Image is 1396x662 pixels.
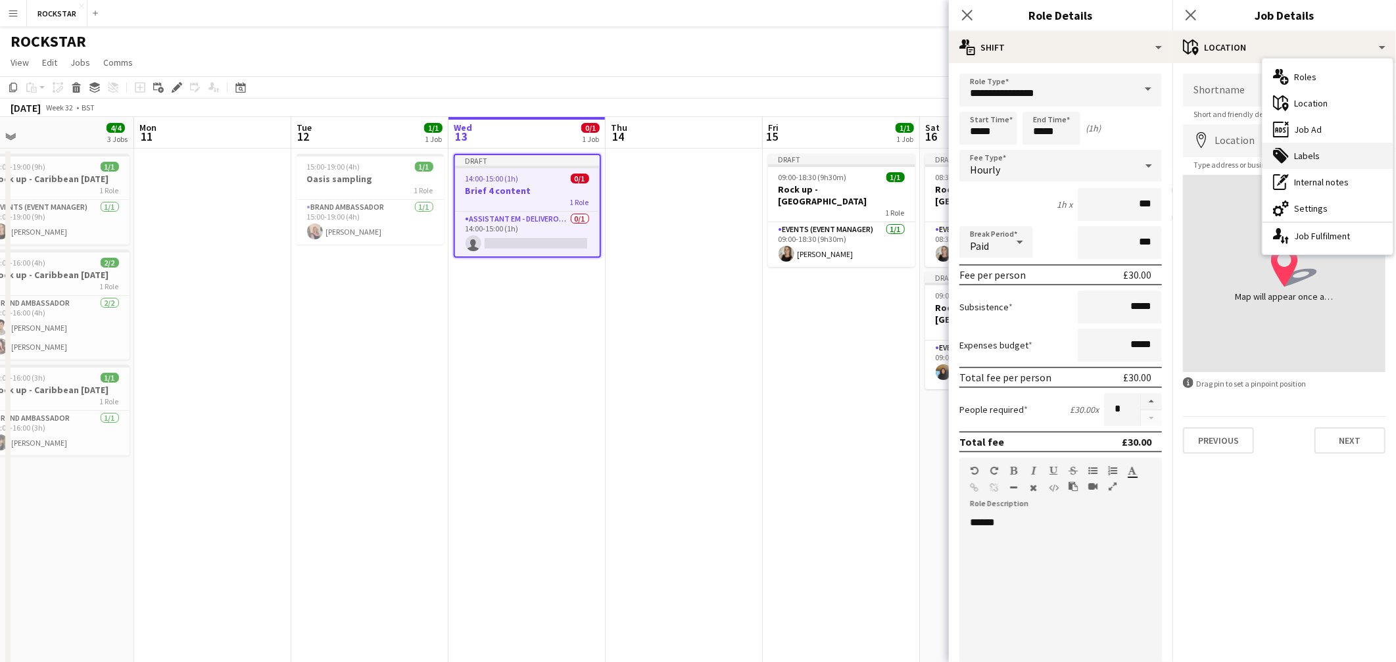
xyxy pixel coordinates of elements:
div: Internal notes [1263,169,1393,195]
span: 14:00-15:00 (1h) [466,174,519,183]
span: 1/1 [424,123,443,133]
span: Tue [297,122,312,133]
span: Paid [970,239,989,252]
div: £30.00 [1123,268,1151,281]
h3: Brief 4 content [455,185,600,197]
span: 09:00-18:30 (9h30m) [779,172,847,182]
span: 1 Role [100,396,119,406]
button: Ordered List [1108,465,1117,476]
button: Text Color [1128,465,1137,476]
button: HTML Code [1049,483,1058,493]
div: 1h x [1057,199,1072,210]
span: Type address or business name [1183,160,1309,170]
span: 2/2 [101,258,119,268]
span: Hourly [970,163,1000,176]
app-card-role: Events (Event Manager)1/108:30-22:00 (13h30m)[PERSON_NAME] [925,222,1072,267]
a: Edit [37,54,62,71]
a: View [5,54,34,71]
button: Next [1314,427,1385,454]
button: Previous [1183,427,1254,454]
button: Increase [1141,393,1162,410]
div: 1 Job [425,134,442,144]
div: Job Fulfilment [1263,223,1393,249]
span: 1/1 [896,123,914,133]
span: 1/1 [101,373,119,383]
span: 16 [923,129,940,144]
label: People required [959,404,1028,415]
div: 1 Job [582,134,599,144]
button: Unordered List [1088,465,1097,476]
button: Horizontal Line [1009,483,1019,493]
span: 13 [452,129,472,144]
button: Undo [970,465,979,476]
h3: Job Details [1172,7,1396,24]
div: 1 Job [896,134,913,144]
div: Fee per person [959,268,1026,281]
app-job-card: Draft09:00-18:30 (9h30m)1/1Rock up -[GEOGRAPHIC_DATA]1 RoleEvents (Event Manager)1/109:00-18:30 (... [768,154,915,267]
div: Total fee [959,435,1004,448]
button: Redo [990,465,999,476]
app-job-card: Draft14:00-15:00 (1h)0/1Brief 4 content1 RoleAssistant EM - Deliveroo FR0/114:00-15:00 (1h) [454,154,601,258]
button: Bold [1009,465,1019,476]
a: Jobs [65,54,95,71]
div: Roles [1263,64,1393,90]
h3: Rock up -[GEOGRAPHIC_DATA] [925,183,1072,207]
h3: Oasis sampling [297,173,444,185]
div: Map will appear once address has been added [1235,290,1334,303]
div: Location [1172,32,1396,63]
div: £30.00 [1123,371,1151,384]
span: Thu [611,122,627,133]
div: 15:00-19:00 (4h)1/1Oasis sampling1 RoleBrand Ambassador1/115:00-19:00 (4h)[PERSON_NAME] [297,154,444,245]
div: Location [1263,90,1393,116]
h3: Rock up - [GEOGRAPHIC_DATA] [925,302,1072,325]
div: [DATE] [11,101,41,114]
app-job-card: Draft09:00-19:00 (10h)1/1Rock up - [GEOGRAPHIC_DATA]1 RoleEvents (Event Manager)1/109:00-19:00 (1... [925,272,1072,389]
span: Wed [454,122,472,133]
span: 09:00-19:00 (10h) [936,291,993,300]
span: 1/1 [886,172,905,182]
span: 1 Role [570,197,589,207]
span: 1 Role [100,281,119,291]
app-card-role: Brand Ambassador1/115:00-19:00 (4h)[PERSON_NAME] [297,200,444,245]
div: Draft [768,154,915,164]
div: 3 Jobs [107,134,128,144]
div: Settings [1263,195,1393,222]
span: Comms [103,57,133,68]
div: Draft [455,155,600,166]
div: £30.00 x [1070,404,1099,415]
div: Total fee per person [959,371,1051,384]
span: 15 [766,129,779,144]
div: Drag pin to set a pinpoint position [1183,377,1385,390]
button: Paste as plain text [1069,481,1078,492]
span: 0/1 [581,123,600,133]
div: Draft [925,272,1072,283]
span: 4/4 [107,123,125,133]
app-card-role: Events (Event Manager)1/109:00-19:00 (10h)[MEDICAL_DATA][PERSON_NAME] [925,341,1072,389]
div: BST [82,103,95,112]
button: Italic [1029,465,1038,476]
span: 0/1 [571,174,589,183]
button: Fullscreen [1108,481,1117,492]
h1: ROCKSTAR [11,32,86,51]
div: Shift [949,32,1172,63]
span: Edit [42,57,57,68]
span: 15:00-19:00 (4h) [307,162,360,172]
span: Week 32 [43,103,76,112]
h3: Role Details [949,7,1172,24]
span: 1 Role [414,185,433,195]
span: 14 [609,129,627,144]
div: (1h) [1086,122,1101,134]
h3: Rock up -[GEOGRAPHIC_DATA] [768,183,915,207]
span: 12 [295,129,312,144]
span: View [11,57,29,68]
span: 11 [137,129,156,144]
app-job-card: Draft08:30-22:00 (13h30m)1/1Rock up -[GEOGRAPHIC_DATA]1 RoleEvents (Event Manager)1/108:30-22:00 ... [925,154,1072,267]
button: ROCKSTAR [27,1,87,26]
button: Clear Formatting [1029,483,1038,493]
span: 1/1 [101,162,119,172]
span: 08:30-22:00 (13h30m) [936,172,1008,182]
span: 1 Role [886,208,905,218]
